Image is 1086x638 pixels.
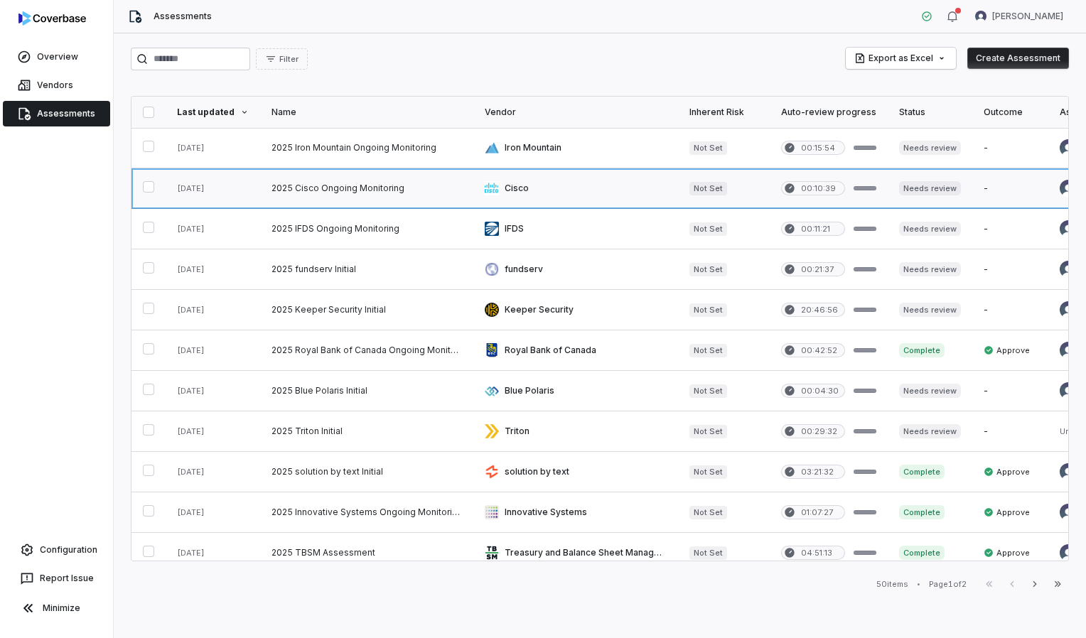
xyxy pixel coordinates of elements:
[972,411,1048,452] td: -
[177,107,249,118] div: Last updated
[899,107,961,118] div: Status
[972,249,1048,290] td: -
[972,290,1048,330] td: -
[271,107,462,118] div: Name
[781,107,876,118] div: Auto-review progress
[876,579,908,590] div: 50 items
[6,594,107,622] button: Minimize
[6,537,107,563] a: Configuration
[846,48,956,69] button: Export as Excel
[689,107,758,118] div: Inherent Risk
[917,579,920,589] div: •
[972,168,1048,209] td: -
[6,566,107,591] button: Report Issue
[972,209,1048,249] td: -
[3,101,110,126] a: Assessments
[154,11,212,22] span: Assessments
[3,72,110,98] a: Vendors
[929,579,967,590] div: Page 1 of 2
[3,44,110,70] a: Overview
[1060,544,1077,561] img: Meghan Paonessa avatar
[1060,504,1077,521] img: Meghan Paonessa avatar
[1060,261,1077,278] img: Esther Barreto avatar
[984,107,1037,118] div: Outcome
[967,6,1072,27] button: Meghan Paonessa avatar[PERSON_NAME]
[1060,301,1077,318] img: Esther Barreto avatar
[972,371,1048,411] td: -
[1060,220,1077,237] img: Meghan Paonessa avatar
[1060,463,1077,480] img: Esther Barreto avatar
[967,48,1069,69] button: Create Assessment
[975,11,986,22] img: Meghan Paonessa avatar
[992,11,1063,22] span: [PERSON_NAME]
[18,11,86,26] img: logo-D7KZi-bG.svg
[1060,180,1077,197] img: Meghan Paonessa avatar
[279,54,299,65] span: Filter
[1060,382,1077,399] img: Esther Barreto avatar
[972,128,1048,168] td: -
[485,107,667,118] div: Vendor
[1060,342,1077,359] img: Meghan Paonessa avatar
[256,48,308,70] button: Filter
[1060,139,1077,156] img: Meghan Paonessa avatar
